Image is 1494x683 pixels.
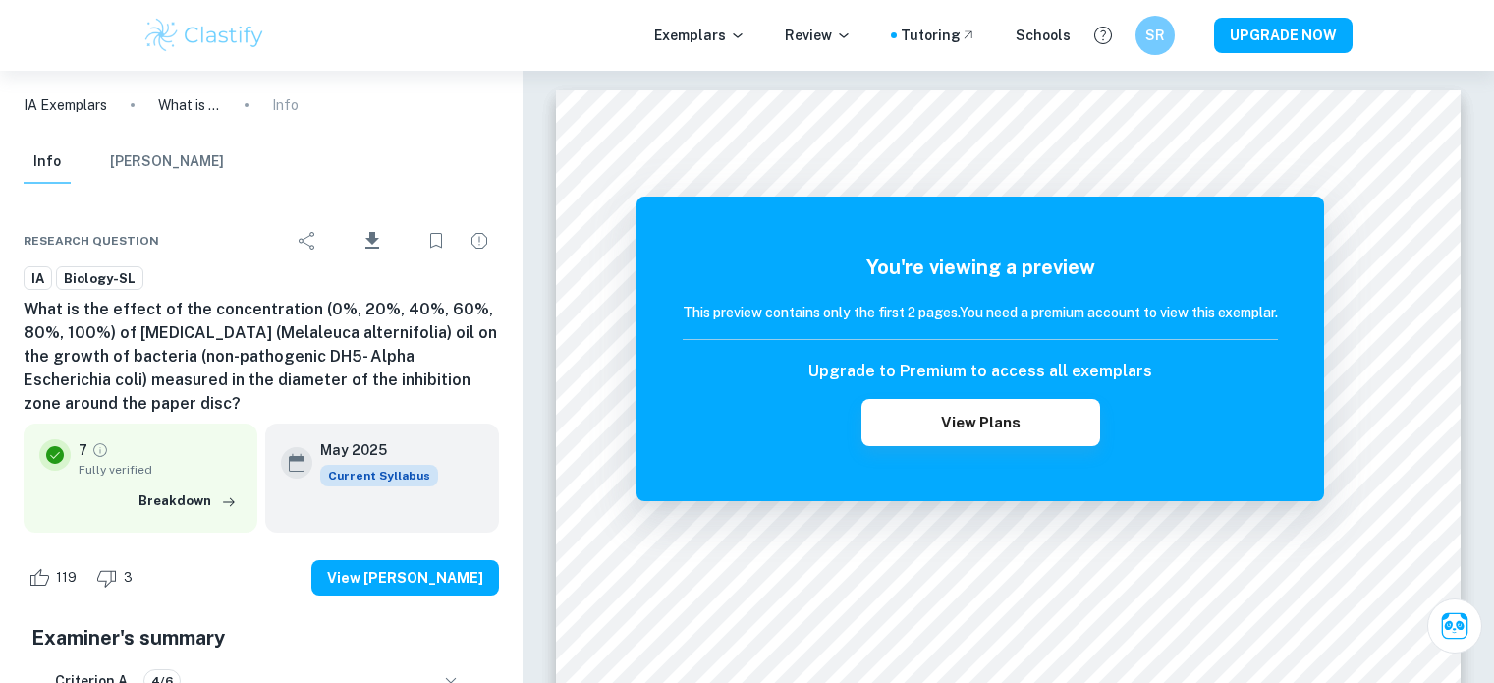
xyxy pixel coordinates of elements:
[1143,25,1166,46] h6: SR
[24,232,159,250] span: Research question
[91,441,109,459] a: Grade fully verified
[654,25,746,46] p: Exemplars
[861,399,1099,446] button: View Plans
[683,253,1278,282] h5: You're viewing a preview
[320,465,438,486] div: This exemplar is based on the current syllabus. Feel free to refer to it for inspiration/ideas wh...
[79,461,242,479] span: Fully verified
[24,562,87,594] div: Like
[142,16,267,55] img: Clastify logo
[24,298,499,416] h6: What is the effect of the concentration (0%, 20%, 40%, 60%, 80%, 100%) of [MEDICAL_DATA] (Melaleu...
[25,269,51,289] span: IA
[288,221,327,260] div: Share
[45,568,87,588] span: 119
[79,439,87,461] p: 7
[110,141,224,184] button: [PERSON_NAME]
[158,94,221,116] p: What is the effect of the concentration (0%, 20%, 40%, 60%, 80%, 100%) of [MEDICAL_DATA] (Melaleu...
[331,215,413,266] div: Download
[901,25,976,46] a: Tutoring
[24,266,52,291] a: IA
[785,25,852,46] p: Review
[56,266,143,291] a: Biology-SL
[320,465,438,486] span: Current Syllabus
[808,360,1152,383] h6: Upgrade to Premium to access all exemplars
[416,221,456,260] div: Bookmark
[134,486,242,516] button: Breakdown
[460,221,499,260] div: Report issue
[57,269,142,289] span: Biology-SL
[1086,19,1120,52] button: Help and Feedback
[1016,25,1071,46] a: Schools
[1135,16,1175,55] button: SR
[113,568,143,588] span: 3
[24,141,71,184] button: Info
[272,94,299,116] p: Info
[683,302,1278,323] h6: This preview contains only the first 2 pages. You need a premium account to view this exemplar.
[320,439,422,461] h6: May 2025
[24,94,107,116] a: IA Exemplars
[31,623,491,653] h5: Examiner's summary
[1214,18,1353,53] button: UPGRADE NOW
[91,562,143,594] div: Dislike
[311,560,499,596] button: View [PERSON_NAME]
[1427,598,1482,654] button: Ask Clai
